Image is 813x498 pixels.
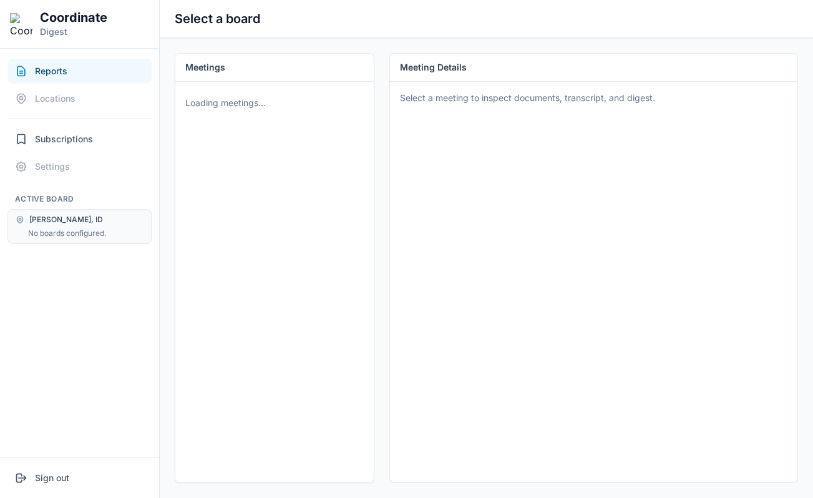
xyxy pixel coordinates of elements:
button: Locations [7,86,152,111]
span: Reports [35,65,67,77]
button: Subscriptions [7,127,152,152]
div: No boards configured. [28,228,144,238]
h2: Active Board [7,194,152,204]
button: Settings [7,154,152,179]
span: Subscriptions [35,133,93,145]
p: Digest [40,26,107,38]
span: Locations [35,92,75,105]
h2: Select a board [175,10,260,27]
h1: Coordinate [40,10,107,26]
button: Reports [7,59,152,84]
button: Sign out [7,466,152,491]
h2: Meetings [185,61,364,74]
img: Coordinate [10,13,32,36]
h2: Meeting Details [400,61,467,74]
span: Settings [35,160,70,173]
span: [PERSON_NAME], ID [29,215,103,225]
div: Loading meetings… [180,89,369,117]
div: Select a meeting to inspect documents, transcript, and digest. [400,92,787,104]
